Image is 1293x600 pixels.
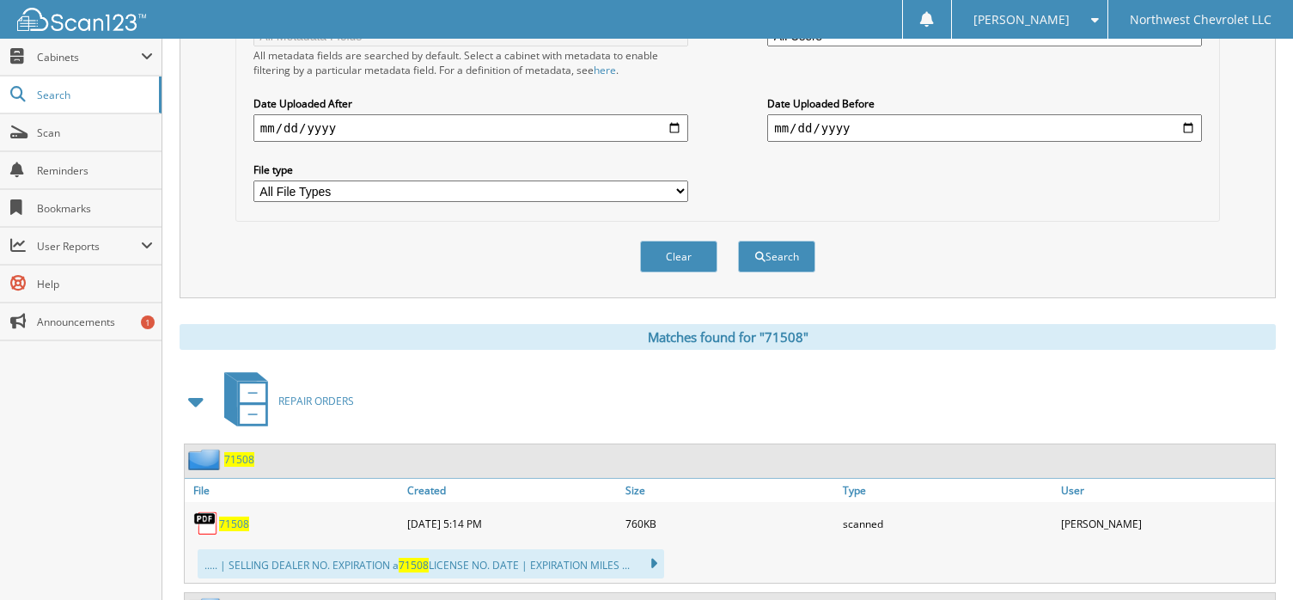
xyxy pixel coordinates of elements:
[253,48,688,77] div: All metadata fields are searched by default. Select a cabinet with metadata to enable filtering b...
[1057,479,1275,502] a: User
[767,114,1202,142] input: end
[403,479,621,502] a: Created
[37,126,153,140] span: Scan
[399,558,429,572] span: 71508
[738,241,815,272] button: Search
[253,96,688,111] label: Date Uploaded After
[767,96,1202,111] label: Date Uploaded Before
[37,277,153,291] span: Help
[214,367,354,435] a: REPAIR ORDERS
[253,162,688,177] label: File type
[193,511,219,536] img: PDF.png
[253,114,688,142] input: start
[973,15,1070,25] span: [PERSON_NAME]
[37,50,141,64] span: Cabinets
[1207,517,1293,600] iframe: Chat Widget
[1057,506,1275,541] div: [PERSON_NAME]
[621,506,839,541] div: 760KB
[621,479,839,502] a: Size
[839,479,1057,502] a: Type
[37,201,153,216] span: Bookmarks
[188,449,224,470] img: folder2.png
[141,315,155,329] div: 1
[37,163,153,178] span: Reminders
[1130,15,1272,25] span: Northwest Chevrolet LLC
[594,63,616,77] a: here
[640,241,717,272] button: Clear
[198,549,664,579] div: ..... | SELLING DEALER NO. EXPIRATION a LICENSE NO. DATE | EXPIRATION MILES ...
[278,394,354,408] span: REPAIR ORDERS
[37,239,141,254] span: User Reports
[224,452,254,467] a: 71508
[403,506,621,541] div: [DATE] 5:14 PM
[185,479,403,502] a: File
[180,324,1276,350] div: Matches found for "71508"
[37,315,153,329] span: Announcements
[17,8,146,31] img: scan123-logo-white.svg
[219,517,249,531] a: 71508
[839,506,1057,541] div: scanned
[37,88,150,102] span: Search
